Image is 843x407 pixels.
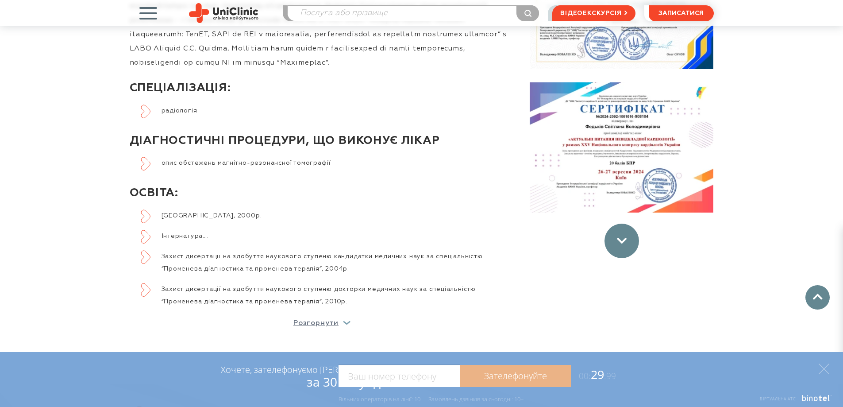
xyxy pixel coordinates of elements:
[571,366,616,383] span: 29
[141,209,515,222] li: [GEOGRAPHIC_DATA], 2000р.
[760,396,796,402] span: Віртуальна АТС
[460,365,571,387] a: Зателефонуйте
[658,10,704,16] span: записатися
[579,370,591,382] span: 00:
[141,105,515,117] li: радіологія
[141,250,515,275] li: Захист дисертації на здобуття наукового ступеню кандидатки медичних наук за спеціальністю “Промен...
[130,72,515,105] h3: СПЕЦІАЛІЗАЦІЯ:
[130,177,515,209] h3: ОСВІТА:
[750,395,832,407] a: Віртуальна АТС
[339,365,460,387] input: Ваш номер телефону
[141,283,515,308] li: Захист дисертації на здобуття наукового ступеню докторки медичних наук за спеціальністю “Променев...
[141,157,515,169] li: опис обстежень магнітно-резонансної томографії
[560,6,621,21] span: відеоекскурсія
[604,370,616,382] span: :99
[307,373,386,390] span: за 30 секунд?
[141,230,515,242] li: Інтернатура….
[130,125,515,157] h3: ДІАГНОСТИЧНІ ПРОЦЕДУРИ, ЩО ВИКОНУЄ ЛІКАР
[552,5,635,21] a: відеоекскурсія
[649,5,714,21] button: записатися
[189,3,258,23] img: Uniclinic
[288,6,539,21] input: Послуга або прізвище
[293,320,339,327] p: Розгорнути
[339,395,524,403] div: Вільних операторів на лінії: 10 Замовлень дзвінків за сьогодні: 10+
[221,364,386,389] div: Хочете, зателефонуємо [PERSON_NAME]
